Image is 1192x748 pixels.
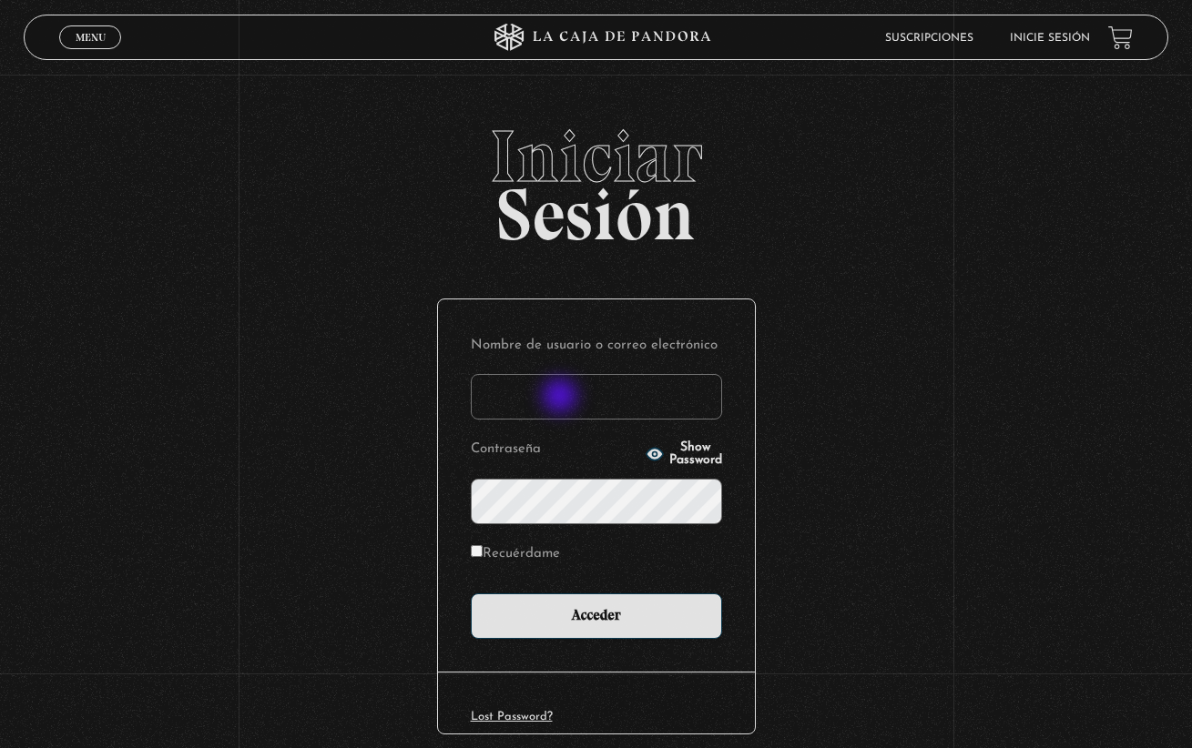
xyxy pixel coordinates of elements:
[471,332,722,360] label: Nombre de usuario o correo electrónico
[646,441,722,467] button: Show Password
[69,47,112,60] span: Cerrar
[471,545,483,557] input: Recuérdame
[24,120,1168,237] h2: Sesión
[76,32,106,43] span: Menu
[1108,25,1133,50] a: View your shopping cart
[471,593,722,639] input: Acceder
[669,441,722,467] span: Show Password
[885,33,973,44] a: Suscripciones
[1010,33,1090,44] a: Inicie sesión
[471,541,560,569] label: Recuérdame
[24,120,1168,193] span: Iniciar
[471,436,640,464] label: Contraseña
[471,711,553,723] a: Lost Password?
